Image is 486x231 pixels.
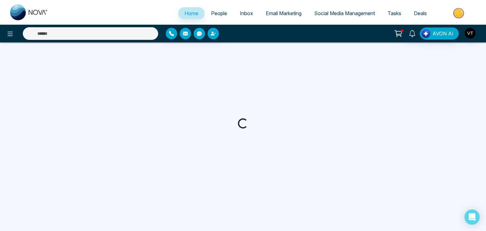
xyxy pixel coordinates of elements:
[420,28,459,40] button: AVON AI
[433,30,453,37] span: AVON AI
[184,10,198,16] span: Home
[436,6,482,20] img: Market-place.gif
[408,7,433,19] a: Deals
[314,10,375,16] span: Social Media Management
[234,7,259,19] a: Inbox
[205,7,234,19] a: People
[178,7,205,19] a: Home
[381,7,408,19] a: Tasks
[464,209,480,225] div: Open Intercom Messenger
[414,10,427,16] span: Deals
[421,29,430,38] img: Lead Flow
[211,10,227,16] span: People
[10,4,48,20] img: Nova CRM Logo
[308,7,381,19] a: Social Media Management
[465,28,476,39] img: User Avatar
[259,7,308,19] a: Email Marketing
[266,10,302,16] span: Email Marketing
[388,10,401,16] span: Tasks
[240,10,253,16] span: Inbox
